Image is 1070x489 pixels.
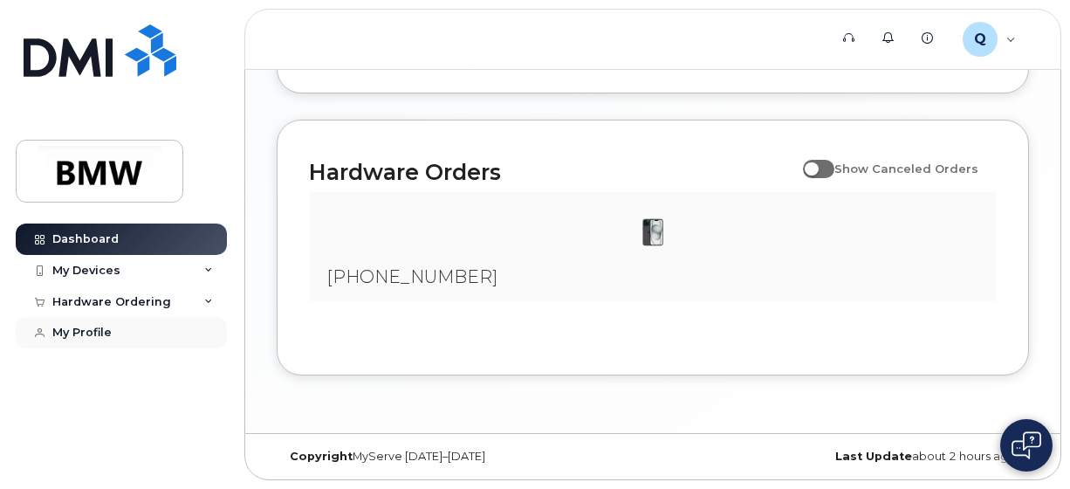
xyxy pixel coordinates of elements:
div: about 2 hours ago [778,450,1029,464]
span: Q [974,29,986,50]
strong: Last Update [835,450,912,463]
img: Open chat [1012,431,1041,459]
span: [PHONE_NUMBER] [326,266,497,287]
img: iPhone_15_Black.png [635,215,670,250]
strong: Copyright [290,450,353,463]
div: MyServe [DATE]–[DATE] [277,450,527,464]
div: QTB4478 [950,22,1028,57]
span: Show Canceled Orders [834,162,978,176]
input: Show Canceled Orders [803,152,817,166]
h2: Hardware Orders [309,159,794,185]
